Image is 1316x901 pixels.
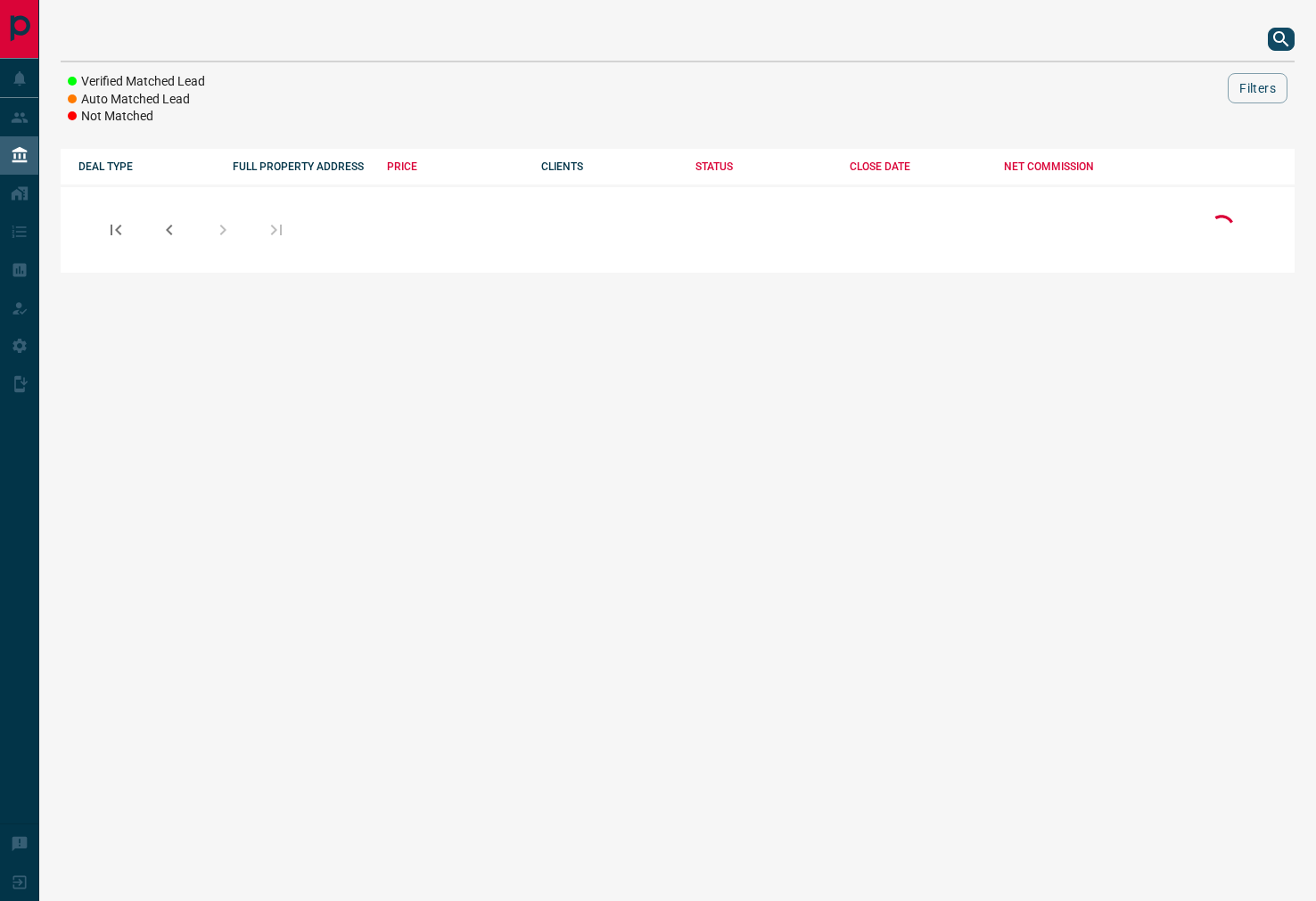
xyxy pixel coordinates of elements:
div: DEAL TYPE [78,160,215,173]
div: PRICE [387,160,523,173]
div: FULL PROPERTY ADDRESS [233,160,369,173]
button: search button [1268,28,1295,51]
li: Not Matched [68,108,205,126]
li: Verified Matched Lead [68,73,205,91]
div: Loading [1204,210,1239,249]
div: CLIENTS [541,160,678,173]
div: CLOSE DATE [850,160,986,173]
li: Auto Matched Lead [68,91,205,109]
button: Filters [1228,73,1287,103]
div: NET COMMISSION [1004,160,1140,173]
div: STATUS [695,160,832,173]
